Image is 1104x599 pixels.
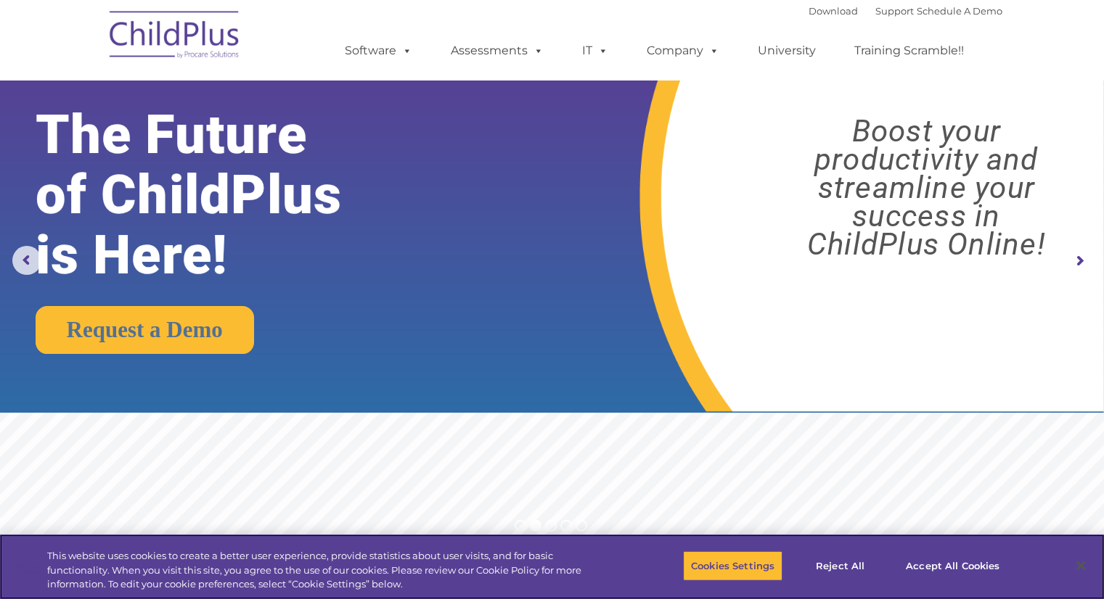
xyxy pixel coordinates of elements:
[809,5,1002,17] font: |
[47,549,608,592] div: This website uses cookies to create a better user experience, provide statistics about user visit...
[917,5,1002,17] a: Schedule A Demo
[683,550,782,581] button: Cookies Settings
[898,550,1007,581] button: Accept All Cookies
[809,5,858,17] a: Download
[568,36,623,65] a: IT
[102,1,248,73] img: ChildPlus by Procare Solutions
[875,5,914,17] a: Support
[632,36,734,65] a: Company
[840,36,978,65] a: Training Scramble!!
[36,306,254,354] a: Request a Demo
[330,36,427,65] a: Software
[763,117,1090,258] rs-layer: Boost your productivity and streamline your success in ChildPlus Online!
[436,36,558,65] a: Assessments
[743,36,830,65] a: University
[1065,550,1097,582] button: Close
[36,104,388,285] rs-layer: The Future of ChildPlus is Here!
[795,550,886,581] button: Reject All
